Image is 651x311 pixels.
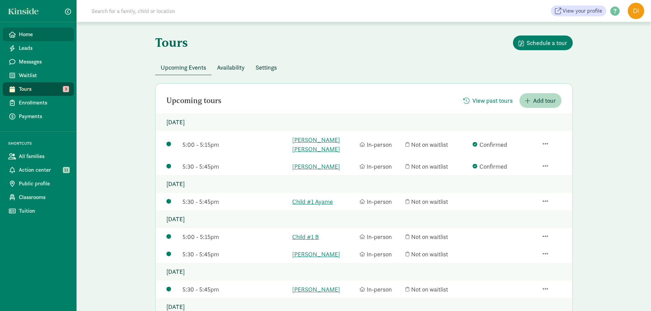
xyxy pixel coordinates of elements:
[406,162,470,171] div: Not on waitlist
[406,140,470,149] div: Not on waitlist
[527,38,567,47] span: Schedule a tour
[19,30,68,39] span: Home
[212,60,250,75] button: Availability
[166,97,221,105] h2: Upcoming tours
[519,93,561,108] button: Add tour
[250,60,282,75] button: Settings
[182,250,289,259] div: 5:30 - 5:45pm
[360,232,402,241] div: In-person
[3,110,74,123] a: Payments
[19,58,68,66] span: Messages
[406,197,470,206] div: Not on waitlist
[182,232,289,241] div: 5:00 - 5:15pm
[217,63,245,72] span: Availability
[155,263,572,281] p: [DATE]
[182,140,289,149] div: 5:00 - 5:15pm
[3,150,74,163] a: All families
[472,96,513,105] span: View past tours
[155,36,188,49] h1: Tours
[3,41,74,55] a: Leads
[360,140,402,149] div: In-person
[458,97,518,105] a: View past tours
[19,180,68,188] span: Public profile
[292,285,356,294] a: [PERSON_NAME]
[3,55,74,69] a: Messages
[19,166,68,174] span: Action center
[292,162,356,171] a: [PERSON_NAME]
[256,63,277,72] span: Settings
[360,250,402,259] div: In-person
[292,250,356,259] a: [PERSON_NAME]
[562,7,602,15] span: View your profile
[63,86,69,92] span: 3
[473,140,537,149] div: Confirmed
[617,278,651,311] iframe: Chat Widget
[513,36,573,50] button: Schedule a tour
[19,85,68,93] span: Tours
[406,285,470,294] div: Not on waitlist
[19,71,68,80] span: Waitlist
[360,162,402,171] div: In-person
[19,44,68,52] span: Leads
[155,210,572,228] p: [DATE]
[3,204,74,218] a: Tuition
[533,96,556,105] span: Add tour
[155,113,572,131] p: [DATE]
[3,190,74,204] a: Classrooms
[3,96,74,110] a: Enrollments
[292,197,356,206] a: Child #1 Ayame
[551,5,606,16] a: View your profile
[3,82,74,96] a: Tours 3
[155,175,572,193] p: [DATE]
[458,93,518,108] button: View past tours
[19,99,68,107] span: Enrollments
[182,285,289,294] div: 5:30 - 5:45pm
[182,162,289,171] div: 5:30 - 5:45pm
[161,63,206,72] span: Upcoming Events
[360,285,402,294] div: In-person
[19,193,68,201] span: Classrooms
[406,232,470,241] div: Not on waitlist
[406,250,470,259] div: Not on waitlist
[19,152,68,160] span: All families
[182,197,289,206] div: 5:30 - 5:45pm
[87,4,279,18] input: Search for a family, child or location
[3,163,74,177] a: Action center 11
[292,232,356,241] a: Child #1 B
[63,167,70,173] span: 11
[3,28,74,41] a: Home
[3,177,74,190] a: Public profile
[3,69,74,82] a: Waitlist
[473,162,537,171] div: Confirmed
[155,60,212,75] button: Upcoming Events
[19,112,68,121] span: Payments
[292,135,356,154] a: [PERSON_NAME] [PERSON_NAME]
[19,207,68,215] span: Tuition
[360,197,402,206] div: In-person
